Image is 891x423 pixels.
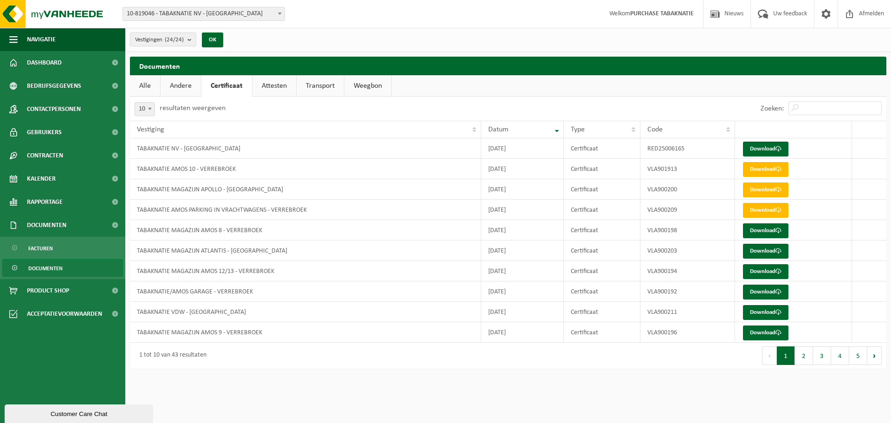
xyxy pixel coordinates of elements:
[743,285,788,299] a: Download
[640,159,736,179] td: VLA901913
[743,305,788,320] a: Download
[813,346,831,365] button: 3
[130,75,160,97] a: Alle
[640,322,736,343] td: VLA900196
[130,138,481,159] td: TABAKNATIE NV - [GEOGRAPHIC_DATA]
[202,33,223,47] button: OK
[27,121,62,144] span: Gebruikers
[761,105,784,112] label: Zoeken:
[743,203,788,218] a: Download
[647,126,663,133] span: Code
[130,33,196,46] button: Vestigingen(24/24)
[564,302,640,322] td: Certificaat
[27,302,102,325] span: Acceptatievoorwaarden
[488,126,509,133] span: Datum
[27,28,56,51] span: Navigatie
[481,322,564,343] td: [DATE]
[2,259,123,277] a: Documenten
[564,261,640,281] td: Certificaat
[137,126,164,133] span: Vestiging
[640,302,736,322] td: VLA900211
[743,264,788,279] a: Download
[27,144,63,167] span: Contracten
[640,261,736,281] td: VLA900194
[27,167,56,190] span: Kalender
[201,75,252,97] a: Certificaat
[564,179,640,200] td: Certificaat
[135,33,184,47] span: Vestigingen
[564,159,640,179] td: Certificaat
[564,138,640,159] td: Certificaat
[743,142,788,156] a: Download
[762,346,777,365] button: Previous
[743,244,788,259] a: Download
[130,322,481,343] td: TABAKNATIE MAGAZIJN AMOS 9 - VERREBROEK
[135,347,207,364] div: 1 tot 10 van 43 resultaten
[130,159,481,179] td: TABAKNATIE AMOS 10 - VERREBROEK
[160,104,226,112] label: resultaten weergeven
[27,190,63,214] span: Rapportage
[564,220,640,241] td: Certificaat
[867,346,882,365] button: Next
[481,159,564,179] td: [DATE]
[481,220,564,241] td: [DATE]
[130,261,481,281] td: TABAKNATIE MAGAZIJN AMOS 12/13 - VERREBROEK
[130,281,481,302] td: TABAKNATIE/AMOS GARAGE - VERREBROEK
[481,138,564,159] td: [DATE]
[27,51,62,74] span: Dashboard
[743,162,788,177] a: Download
[777,346,795,365] button: 1
[564,200,640,220] td: Certificaat
[481,179,564,200] td: [DATE]
[5,403,155,423] iframe: chat widget
[640,281,736,302] td: VLA900192
[564,241,640,261] td: Certificaat
[27,214,66,237] span: Documenten
[28,240,53,257] span: Facturen
[481,281,564,302] td: [DATE]
[571,126,585,133] span: Type
[640,220,736,241] td: VLA900198
[123,7,284,20] span: 10-819046 - TABAKNATIE NV - ANTWERPEN
[481,261,564,281] td: [DATE]
[2,239,123,257] a: Facturen
[795,346,813,365] button: 2
[135,103,155,116] span: 10
[161,75,201,97] a: Andere
[130,179,481,200] td: TABAKNATIE MAGAZIJN APOLLO - [GEOGRAPHIC_DATA]
[123,7,285,21] span: 10-819046 - TABAKNATIE NV - ANTWERPEN
[344,75,391,97] a: Weegbon
[564,322,640,343] td: Certificaat
[564,281,640,302] td: Certificaat
[130,220,481,241] td: TABAKNATIE MAGAZIJN AMOS 8 - VERREBROEK
[135,102,155,116] span: 10
[481,302,564,322] td: [DATE]
[640,241,736,261] td: VLA900203
[297,75,344,97] a: Transport
[130,241,481,261] td: TABAKNATIE MAGAZIJN ATLANTIS - [GEOGRAPHIC_DATA]
[165,37,184,43] count: (24/24)
[130,200,481,220] td: TABAKNATIE AMOS PARKING IN VRACHTWAGENS - VERREBROEK
[130,57,886,75] h2: Documenten
[640,179,736,200] td: VLA900200
[481,241,564,261] td: [DATE]
[27,98,81,121] span: Contactpersonen
[130,302,481,322] td: TABAKNATIE VDW - [GEOGRAPHIC_DATA]
[28,260,63,277] span: Documenten
[481,200,564,220] td: [DATE]
[849,346,867,365] button: 5
[831,346,849,365] button: 4
[27,279,69,302] span: Product Shop
[252,75,296,97] a: Attesten
[743,223,788,238] a: Download
[743,182,788,197] a: Download
[640,200,736,220] td: VLA900209
[630,10,694,17] strong: PURCHASE TABAKNATIE
[743,325,788,340] a: Download
[640,138,736,159] td: RED25006165
[27,74,81,98] span: Bedrijfsgegevens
